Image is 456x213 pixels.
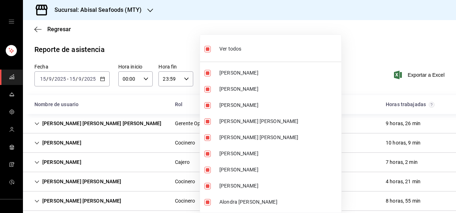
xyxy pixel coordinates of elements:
[219,101,338,109] span: [PERSON_NAME]
[219,166,338,174] span: [PERSON_NAME]
[219,45,241,53] span: Ver todos
[219,198,338,206] span: Alondra [PERSON_NAME]
[219,134,338,141] span: [PERSON_NAME] [PERSON_NAME]
[219,85,338,93] span: [PERSON_NAME]
[219,150,338,157] span: [PERSON_NAME]
[219,118,338,125] span: [PERSON_NAME] [PERSON_NAME]
[219,69,338,77] span: [PERSON_NAME]
[219,182,338,190] span: [PERSON_NAME]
